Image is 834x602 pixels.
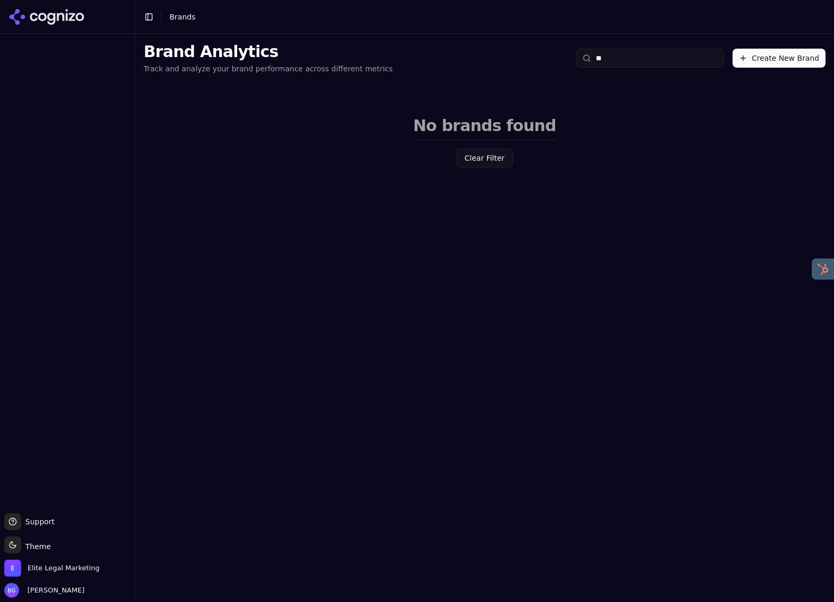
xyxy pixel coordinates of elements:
[144,42,393,61] h1: Brand Analytics
[456,149,514,168] button: Clear Filter
[733,49,826,68] button: Create New Brand
[23,586,85,595] span: [PERSON_NAME]
[4,583,85,598] button: Open user button
[4,560,21,577] img: Elite Legal Marketing
[4,583,19,598] img: Brian Gomez
[27,563,99,573] span: Elite Legal Marketing
[21,516,54,527] span: Support
[170,12,195,22] nav: breadcrumb
[144,63,393,74] p: Track and analyze your brand performance across different metrics
[4,560,99,577] button: Open organization switcher
[413,116,556,140] h2: No brands found
[21,542,51,551] span: Theme
[170,13,195,21] span: Brands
